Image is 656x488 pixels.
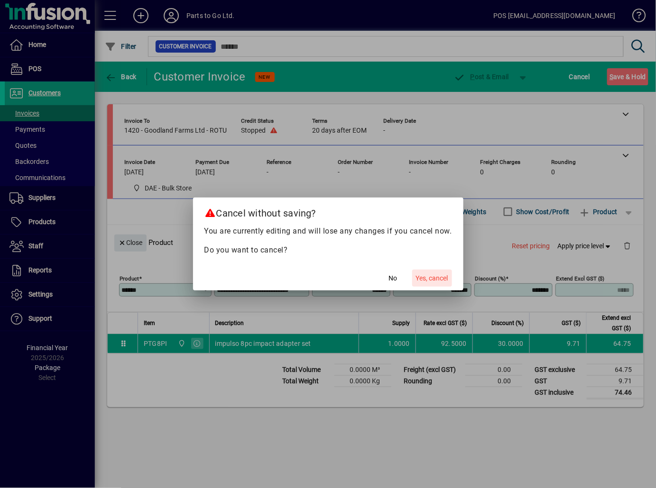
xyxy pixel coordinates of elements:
h2: Cancel without saving? [193,198,463,225]
p: Do you want to cancel? [204,244,452,256]
button: Yes, cancel [412,270,452,287]
span: No [389,273,397,283]
button: No [378,270,408,287]
span: Yes, cancel [416,273,448,283]
p: You are currently editing and will lose any changes if you cancel now. [204,226,452,237]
